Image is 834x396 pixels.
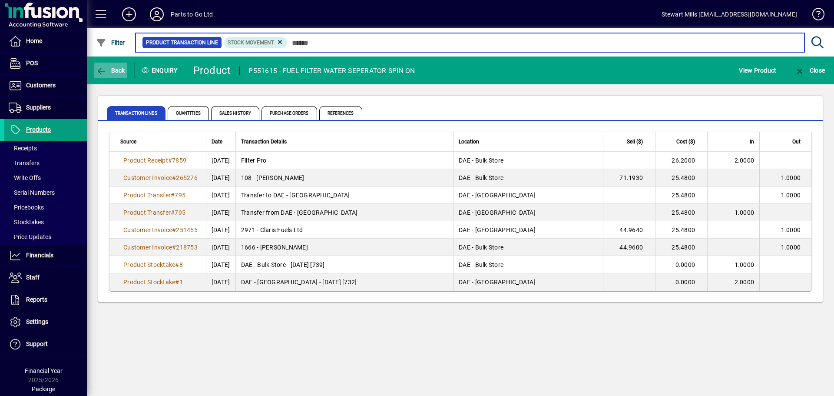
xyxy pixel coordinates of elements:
[26,104,51,111] span: Suppliers
[4,215,87,230] a: Stocktakes
[123,192,171,199] span: Product Transfer
[459,137,479,146] span: Location
[120,137,136,146] span: Source
[4,30,87,52] a: Home
[25,367,63,374] span: Financial Year
[459,192,536,199] span: DAE - [GEOGRAPHIC_DATA]
[172,174,176,181] span: #
[9,204,44,211] span: Pricebooks
[319,106,362,120] span: References
[735,209,755,216] span: 1.0000
[9,174,41,181] span: Write Offs
[120,190,189,200] a: Product Transfer#795
[655,169,707,186] td: 25.4800
[26,318,48,325] span: Settings
[120,208,189,217] a: Product Transfer#795
[248,64,415,78] div: P551615 - FUEL FILTER WATER SEPERATOR SPIN ON
[4,170,87,185] a: Write Offs
[241,137,287,146] span: Transaction Details
[172,244,176,251] span: #
[235,152,453,169] td: Filter Pro
[175,192,185,199] span: 795
[459,226,536,233] span: DAE - [GEOGRAPHIC_DATA]
[4,53,87,74] a: POS
[120,243,201,252] a: Customer Invoice#218753
[655,152,707,169] td: 26.2000
[4,75,87,97] a: Customers
[120,225,201,235] a: Customer Invoice#251455
[32,386,55,393] span: Package
[4,156,87,170] a: Transfers
[176,174,198,181] span: 265276
[171,7,215,21] div: Parts to Go Ltd.
[120,137,201,146] div: Source
[224,37,288,48] mat-chip: Product Transaction Type: Stock movement
[171,209,175,216] span: #
[26,296,47,303] span: Reports
[4,141,87,156] a: Receipts
[175,279,179,286] span: #
[739,63,776,77] span: View Product
[123,279,175,286] span: Product Stocktake
[655,273,707,291] td: 0.0000
[123,226,172,233] span: Customer Invoice
[206,169,235,186] td: [DATE]
[228,40,274,46] span: Stock movement
[176,244,198,251] span: 218753
[172,157,186,164] span: 7859
[459,174,503,181] span: DAE - Bulk Store
[781,244,801,251] span: 1.0000
[123,174,172,181] span: Customer Invoice
[655,204,707,221] td: 25.4800
[781,226,801,233] span: 1.0000
[206,256,235,273] td: [DATE]
[123,261,175,268] span: Product Stocktake
[96,67,125,74] span: Back
[806,2,823,30] a: Knowledge Base
[206,239,235,256] td: [DATE]
[603,239,655,256] td: 44.9600
[176,226,198,233] span: 251455
[9,233,51,240] span: Price Updates
[4,289,87,311] a: Reports
[26,274,40,281] span: Staff
[655,239,707,256] td: 25.4800
[735,261,755,268] span: 1.0000
[179,261,183,268] span: 8
[9,189,55,196] span: Serial Numbers
[235,169,453,186] td: 108 - [PERSON_NAME]
[235,256,453,273] td: DAE - Bulk Store - [DATE] [739]
[4,185,87,200] a: Serial Numbers
[459,261,503,268] span: DAE - Bulk Store
[120,277,186,287] a: Product Stocktake#1
[26,60,38,67] span: POS
[206,221,235,239] td: [DATE]
[737,63,778,78] button: View Product
[459,244,503,251] span: DAE - Bulk Store
[175,261,179,268] span: #
[235,186,453,204] td: Transfer to DAE - [GEOGRAPHIC_DATA]
[212,137,230,146] div: Date
[261,106,317,120] span: Purchase Orders
[168,106,209,120] span: Quantities
[792,63,827,78] button: Close
[4,333,87,355] a: Support
[4,97,87,119] a: Suppliers
[235,239,453,256] td: 1666 - [PERSON_NAME]
[179,279,183,286] span: 1
[4,311,87,333] a: Settings
[26,37,42,44] span: Home
[212,137,222,146] span: Date
[785,63,834,78] app-page-header-button: Close enquiry
[235,204,453,221] td: Transfer from DAE - [GEOGRAPHIC_DATA]
[9,160,40,166] span: Transfers
[26,126,51,133] span: Products
[168,157,172,164] span: #
[603,221,655,239] td: 44.9640
[676,137,695,146] span: Cost ($)
[792,137,801,146] span: Out
[26,340,48,347] span: Support
[172,226,176,233] span: #
[123,244,172,251] span: Customer Invoice
[143,7,171,22] button: Profile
